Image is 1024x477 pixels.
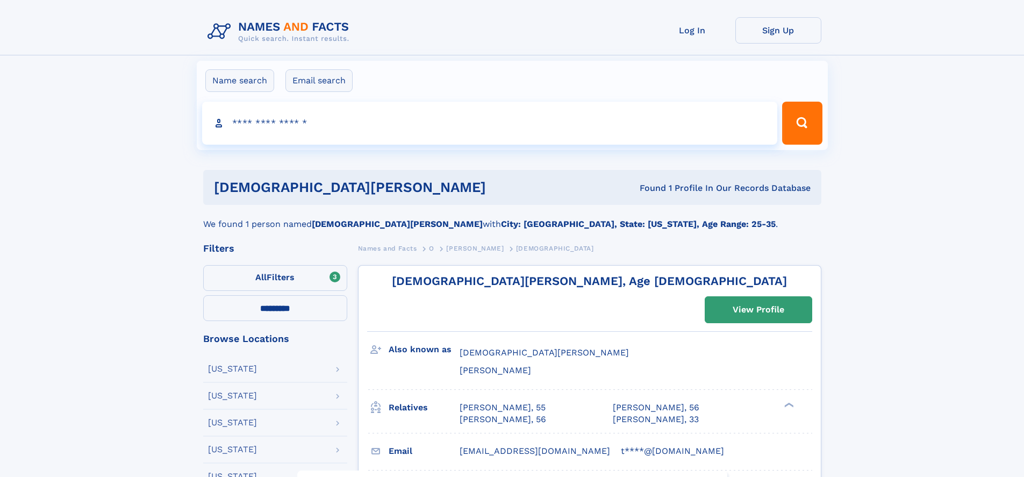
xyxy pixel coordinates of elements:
img: Logo Names and Facts [203,17,358,46]
span: [EMAIL_ADDRESS][DOMAIN_NAME] [460,446,610,456]
a: [PERSON_NAME], 56 [613,402,699,414]
div: We found 1 person named with . [203,205,821,231]
a: [PERSON_NAME], 55 [460,402,546,414]
input: search input [202,102,778,145]
div: Found 1 Profile In Our Records Database [563,182,811,194]
span: [DEMOGRAPHIC_DATA] [516,245,594,252]
span: All [255,272,267,282]
div: Filters [203,244,347,253]
span: [DEMOGRAPHIC_DATA][PERSON_NAME] [460,347,629,358]
b: City: [GEOGRAPHIC_DATA], State: [US_STATE], Age Range: 25-35 [501,219,776,229]
label: Email search [285,69,353,92]
a: O [429,241,434,255]
a: [PERSON_NAME] [446,241,504,255]
h3: Also known as [389,340,460,359]
a: Names and Facts [358,241,417,255]
span: O [429,245,434,252]
a: [PERSON_NAME], 33 [613,414,699,425]
div: [US_STATE] [208,418,257,427]
button: Search Button [782,102,822,145]
a: [DEMOGRAPHIC_DATA][PERSON_NAME], Age [DEMOGRAPHIC_DATA] [392,274,787,288]
h3: Email [389,442,460,460]
div: [US_STATE] [208,445,257,454]
span: [PERSON_NAME] [446,245,504,252]
div: View Profile [733,297,784,322]
a: Log In [649,17,735,44]
a: [PERSON_NAME], 56 [460,414,546,425]
div: [US_STATE] [208,391,257,400]
div: Browse Locations [203,334,347,344]
a: View Profile [705,297,812,323]
div: ❯ [782,401,794,408]
label: Name search [205,69,274,92]
b: [DEMOGRAPHIC_DATA][PERSON_NAME] [312,219,483,229]
h1: [DEMOGRAPHIC_DATA][PERSON_NAME] [214,181,563,194]
a: Sign Up [735,17,821,44]
div: [US_STATE] [208,365,257,373]
label: Filters [203,265,347,291]
h3: Relatives [389,398,460,417]
span: [PERSON_NAME] [460,365,531,375]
